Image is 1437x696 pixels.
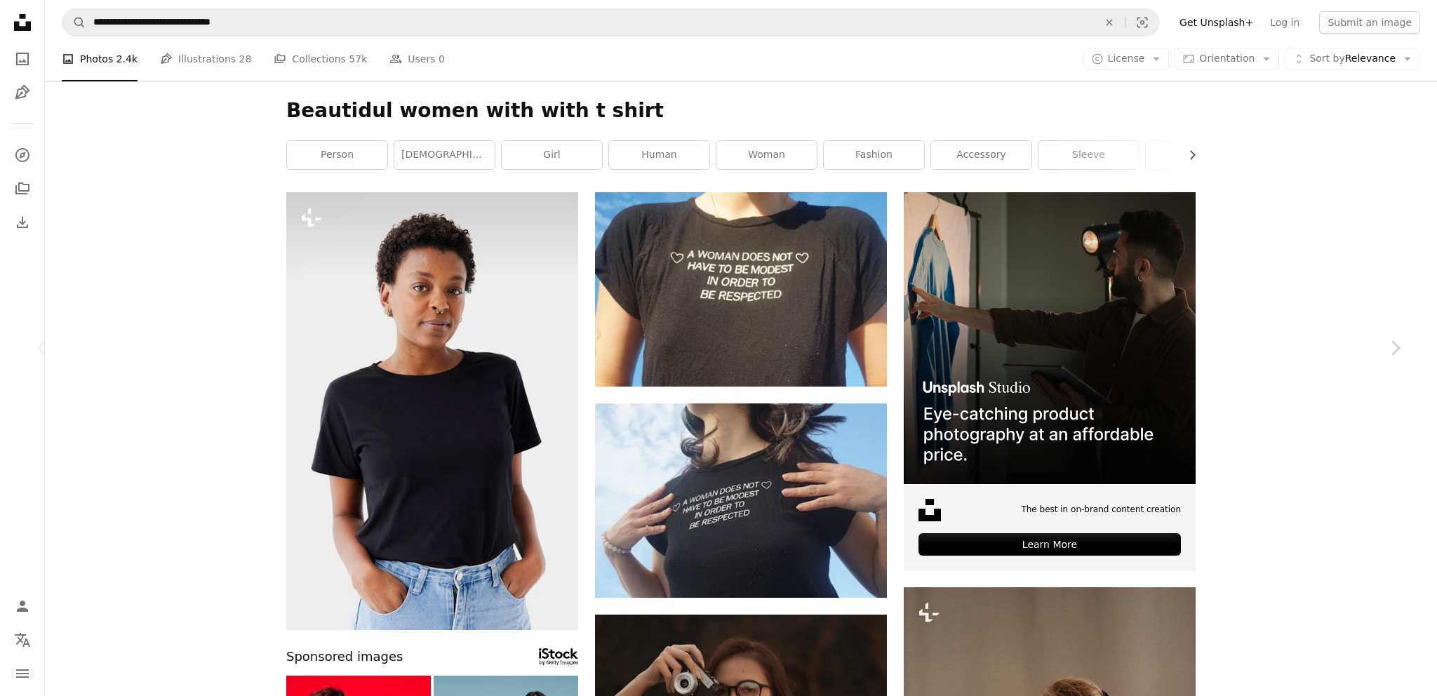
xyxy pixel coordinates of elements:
[1083,48,1170,70] button: License
[595,494,887,507] a: A woman wearing a t - shirt that says a woman doesn't have to
[287,141,387,169] a: person
[1146,141,1246,169] a: blue
[1353,281,1437,415] a: Next
[286,404,578,417] a: a woman standing with her hands in her pockets
[1125,9,1159,36] button: Visual search
[286,98,1196,123] h1: Beautidul women with with t shirt
[1038,141,1139,169] a: sleeve
[1262,11,1308,34] a: Log in
[389,36,445,81] a: Users 0
[1319,11,1420,34] button: Submit an image
[904,192,1196,570] a: The best in on-brand content creationLearn More
[1309,52,1396,66] span: Relevance
[274,36,367,81] a: Collections 57k
[1309,53,1344,64] span: Sort by
[1199,53,1255,64] span: Orientation
[394,141,495,169] a: [DEMOGRAPHIC_DATA]
[1094,9,1125,36] button: Clear
[286,647,403,667] span: Sponsored images
[8,626,36,654] button: Language
[62,9,86,36] button: Search Unsplash
[8,141,36,169] a: Explore
[595,403,887,598] img: A woman wearing a t - shirt that says a woman doesn't have to
[824,141,924,169] a: fashion
[1285,48,1420,70] button: Sort byRelevance
[8,660,36,688] button: Menu
[609,141,709,169] a: human
[160,36,251,81] a: Illustrations 28
[1179,141,1196,169] button: scroll list to the right
[8,592,36,620] a: Log in / Sign up
[8,175,36,203] a: Collections
[1171,11,1262,34] a: Get Unsplash+
[62,8,1160,36] form: Find visuals sitewide
[502,141,602,169] a: girl
[349,51,367,67] span: 57k
[8,79,36,107] a: Illustrations
[1108,53,1145,64] span: License
[8,45,36,73] a: Photos
[918,533,1181,556] div: Learn More
[918,499,941,521] img: file-1631678316303-ed18b8b5cb9cimage
[1021,504,1181,516] span: The best in on-brand content creation
[8,208,36,236] a: Download History
[1175,48,1279,70] button: Orientation
[595,283,887,295] a: A woman wearing a t - shirt that says a woman does not have to be
[439,51,445,67] span: 0
[931,141,1031,169] a: accessory
[286,192,578,630] img: a woman standing with her hands in her pockets
[239,51,252,67] span: 28
[904,192,1196,484] img: file-1715714098234-25b8b4e9d8faimage
[595,192,887,387] img: A woman wearing a t - shirt that says a woman does not have to be
[716,141,817,169] a: woman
